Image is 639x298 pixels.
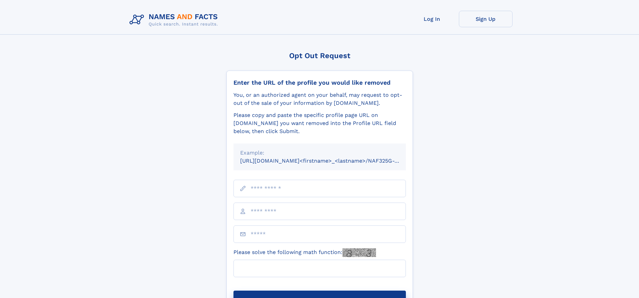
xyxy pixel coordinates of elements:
[127,11,223,29] img: Logo Names and Facts
[233,248,376,257] label: Please solve the following math function:
[240,158,419,164] small: [URL][DOMAIN_NAME]<firstname>_<lastname>/NAF325G-xxxxxxxx
[226,51,413,60] div: Opt Out Request
[459,11,513,27] a: Sign Up
[405,11,459,27] a: Log In
[233,91,406,107] div: You, or an authorized agent on your behalf, may request to opt-out of the sale of your informatio...
[240,149,399,157] div: Example:
[233,79,406,86] div: Enter the URL of the profile you would like removed
[233,111,406,135] div: Please copy and paste the specific profile page URL on [DOMAIN_NAME] you want removed into the Pr...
